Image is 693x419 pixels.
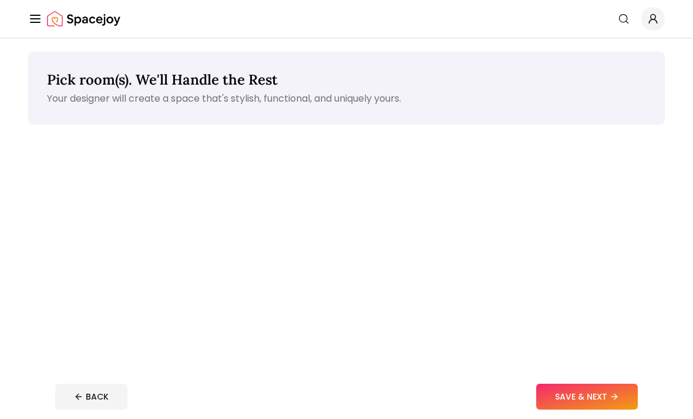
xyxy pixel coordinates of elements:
img: Spacejoy Logo [47,7,120,31]
button: SAVE & NEXT [536,384,638,410]
p: Your designer will create a space that's stylish, functional, and uniquely yours. [47,92,646,106]
span: Pick room(s). We'll Handle the Rest [47,71,278,89]
a: Spacejoy [47,7,120,31]
button: BACK [55,384,127,410]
